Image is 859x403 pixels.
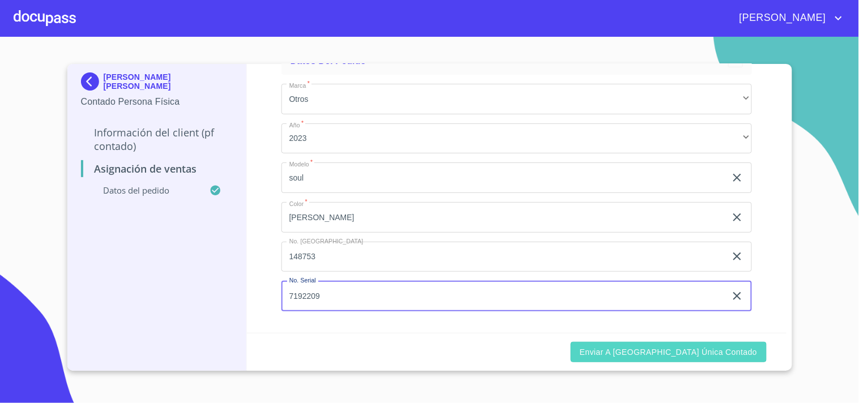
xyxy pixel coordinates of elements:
div: Otros [281,84,752,114]
button: account of current user [731,9,845,27]
div: 2023 [281,123,752,154]
button: clear input [730,250,744,263]
p: [PERSON_NAME] [PERSON_NAME] [104,72,233,91]
button: Enviar a [GEOGRAPHIC_DATA] única contado [571,342,767,363]
span: [PERSON_NAME] [731,9,832,27]
p: Asignación de Ventas [81,162,233,175]
p: Información del Client (PF contado) [81,126,233,153]
div: [PERSON_NAME] [PERSON_NAME] [81,72,233,95]
img: Docupass spot blue [81,72,104,91]
button: clear input [730,289,744,303]
p: Contado Persona Física [81,95,233,109]
p: Datos del pedido [81,185,210,196]
span: Enviar a [GEOGRAPHIC_DATA] única contado [580,345,758,359]
button: clear input [730,171,744,185]
button: clear input [730,211,744,224]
